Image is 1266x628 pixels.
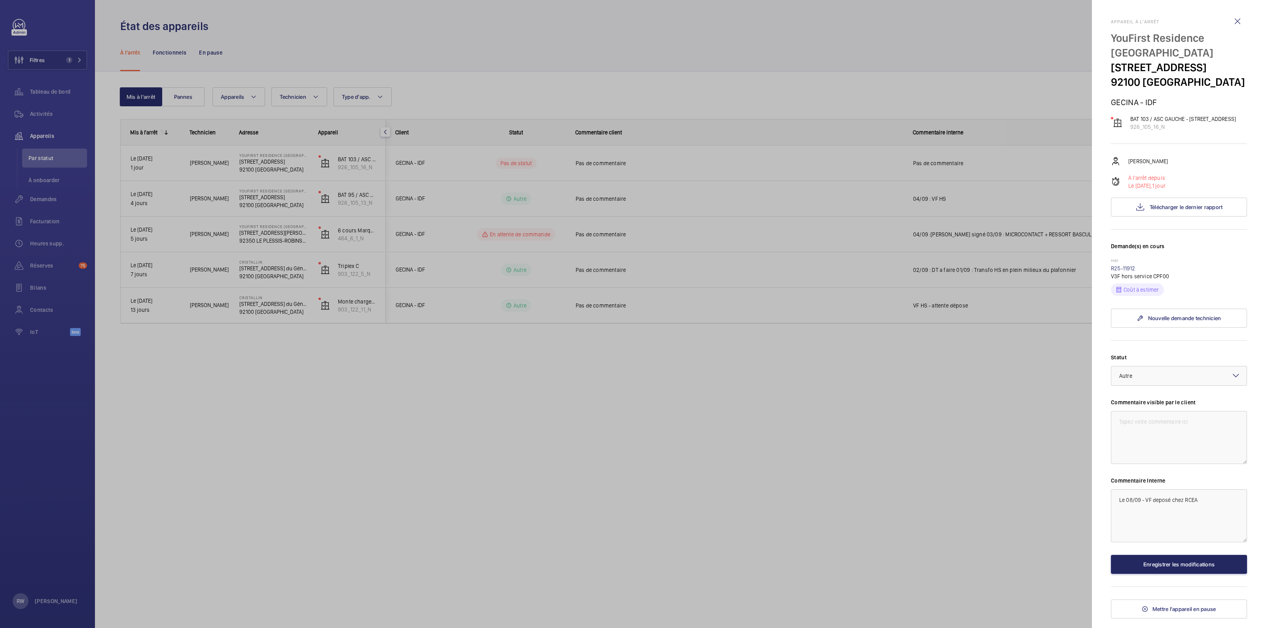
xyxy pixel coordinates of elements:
p: Coût à estimer [1124,286,1159,294]
button: Mettre l'appareil en pause [1111,600,1247,619]
p: GECINA - IDF [1111,97,1247,107]
p: 926_105_16_N [1130,123,1236,131]
span: Le [DATE], [1128,183,1152,189]
span: Mettre l'appareil en pause [1152,606,1216,612]
h3: Demande(s) en cours [1111,242,1247,258]
label: Commentaire Interne [1111,477,1247,485]
p: 1 jour [1128,182,1166,190]
button: Enregistrer les modifications [1111,555,1247,574]
button: Télécharger le dernier rapport [1111,198,1247,217]
a: R25-11912 [1111,265,1135,272]
p: À l'arrêt depuis [1128,174,1166,182]
p: BAT 103 / ASC GAUCHE - [STREET_ADDRESS] [1130,115,1236,123]
p: [PERSON_NAME] [1128,157,1168,165]
span: Autre [1119,373,1132,379]
img: elevator.svg [1113,118,1122,128]
p: V3F hors service CPF00 [1111,272,1247,280]
p: YouFirst Residence [GEOGRAPHIC_DATA] [1111,31,1247,60]
label: Statut [1111,353,1247,361]
label: Commentaire visible par le client [1111,398,1247,406]
a: Nouvelle demande technicien [1111,309,1247,328]
span: Télécharger le dernier rapport [1150,204,1223,210]
p: Hier [1111,258,1247,264]
h2: Appareil à l'arrêt [1111,19,1247,25]
p: [STREET_ADDRESS] [1111,60,1247,75]
p: 92100 [GEOGRAPHIC_DATA] [1111,75,1247,89]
